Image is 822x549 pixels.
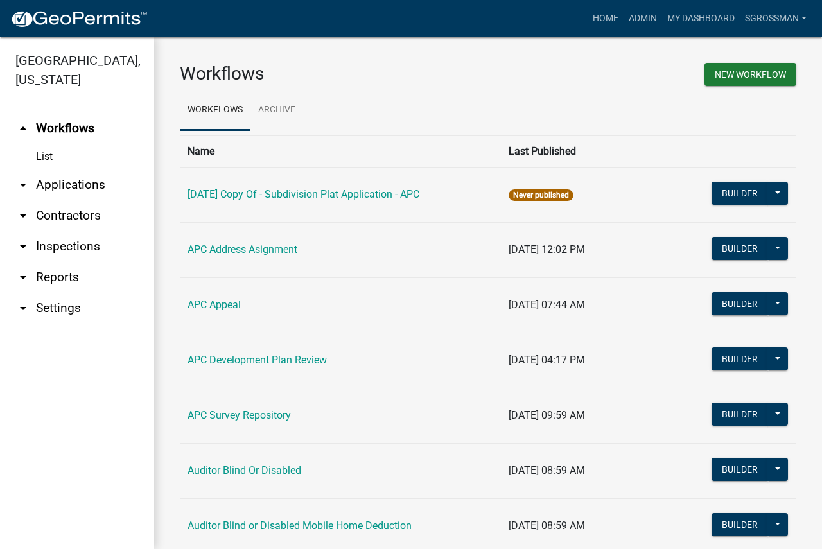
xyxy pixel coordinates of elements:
a: [DATE] Copy Of - Subdivision Plat Application - APC [188,188,419,200]
button: Builder [712,347,768,370]
a: APC Address Asignment [188,243,297,256]
a: sgrossman [740,6,812,31]
a: Archive [250,90,303,131]
button: Builder [712,237,768,260]
span: [DATE] 04:17 PM [509,354,585,366]
span: [DATE] 12:02 PM [509,243,585,256]
span: [DATE] 09:59 AM [509,409,585,421]
a: APC Appeal [188,299,241,311]
a: My Dashboard [662,6,740,31]
i: arrow_drop_up [15,121,31,136]
a: APC Survey Repository [188,409,291,421]
a: Auditor Blind Or Disabled [188,464,301,476]
span: [DATE] 07:44 AM [509,299,585,311]
i: arrow_drop_down [15,301,31,316]
th: Last Published [501,135,690,167]
button: Builder [712,458,768,481]
a: Auditor Blind or Disabled Mobile Home Deduction [188,519,412,532]
button: Builder [712,292,768,315]
h3: Workflows [180,63,478,85]
a: Home [588,6,624,31]
span: [DATE] 08:59 AM [509,519,585,532]
a: APC Development Plan Review [188,354,327,366]
i: arrow_drop_down [15,177,31,193]
i: arrow_drop_down [15,270,31,285]
button: Builder [712,182,768,205]
button: Builder [712,403,768,426]
span: Never published [509,189,573,201]
button: Builder [712,513,768,536]
a: Admin [624,6,662,31]
th: Name [180,135,501,167]
i: arrow_drop_down [15,208,31,223]
i: arrow_drop_down [15,239,31,254]
span: [DATE] 08:59 AM [509,464,585,476]
button: New Workflow [704,63,796,86]
a: Workflows [180,90,250,131]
